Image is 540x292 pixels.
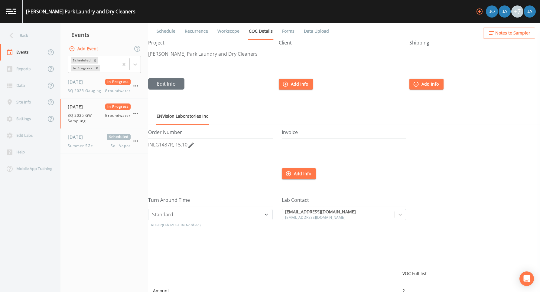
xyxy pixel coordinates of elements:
span: Groundwater [105,113,131,124]
span: Notes to Sampler [495,29,530,37]
h3: RUSH? [151,220,273,230]
div: Remove Scheduled [92,57,98,64]
img: 747fbe677637578f4da62891070ad3f4 [524,5,536,18]
div: Remove In Progress [93,65,100,71]
div: Josh Dutton [486,5,498,18]
span: In Progress [105,103,131,110]
img: logo [6,8,16,14]
a: Schedule [156,23,176,40]
h5: Client [279,40,400,49]
p: [PERSON_NAME] Park Laundry and Dry Cleaners [148,51,270,56]
div: Jadda C. Moffett [498,5,511,18]
span: [DATE] [68,79,87,85]
button: Add Event [68,43,100,54]
span: Groundwater [105,88,131,94]
h5: Shipping [409,40,531,49]
span: [DATE] [68,134,87,140]
button: Notes to Sampler [483,28,535,39]
span: Summer SGe [68,143,97,149]
span: 3Q 2025 Gauging [68,88,105,94]
h5: Project [148,40,270,49]
a: [DATE]In Progress3Q 2025 GW SamplingGroundwater [60,99,148,129]
a: Data Upload [303,23,330,40]
a: ENVision Laboratories Inc [156,108,209,125]
span: INLG1437R, 15.10 [148,141,187,148]
a: COC Details [248,23,274,40]
button: Add Info [409,79,444,90]
h5: Turn Around Time [148,197,273,206]
span: In Progress [105,79,131,85]
button: Add Info [282,168,316,179]
span: [DATE] [68,103,87,110]
h5: Order Number [148,130,273,139]
a: Recurrence [184,23,209,40]
div: +7 [511,5,523,18]
div: Open Intercom Messenger [519,271,534,286]
div: [PERSON_NAME] Park Laundry and Dry Cleaners [26,8,135,15]
th: VOC Full list [398,265,540,282]
div: Scheduled [71,57,92,64]
div: Events [60,27,148,42]
a: Workscope [216,23,240,40]
h5: Lab Contact [282,197,406,206]
a: [DATE]ScheduledSummer SGeSoil Vapor [60,129,148,154]
a: Forms [281,23,295,40]
img: eb8b2c35ded0d5aca28d215f14656a61 [486,5,498,18]
button: Edit Info [148,78,184,90]
span: Scheduled [107,134,131,140]
span: 3Q 2025 GW Sampling [68,113,105,124]
img: 747fbe677637578f4da62891070ad3f4 [499,5,511,18]
span: (Lab MUST Be Notified) [162,223,201,227]
button: Add Info [279,79,313,90]
h5: Invoice [282,130,406,139]
span: Soil Vapor [111,143,131,149]
a: [DATE]In Progress3Q 2025 GaugingGroundwater [60,74,148,99]
div: In Progress [71,65,93,71]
